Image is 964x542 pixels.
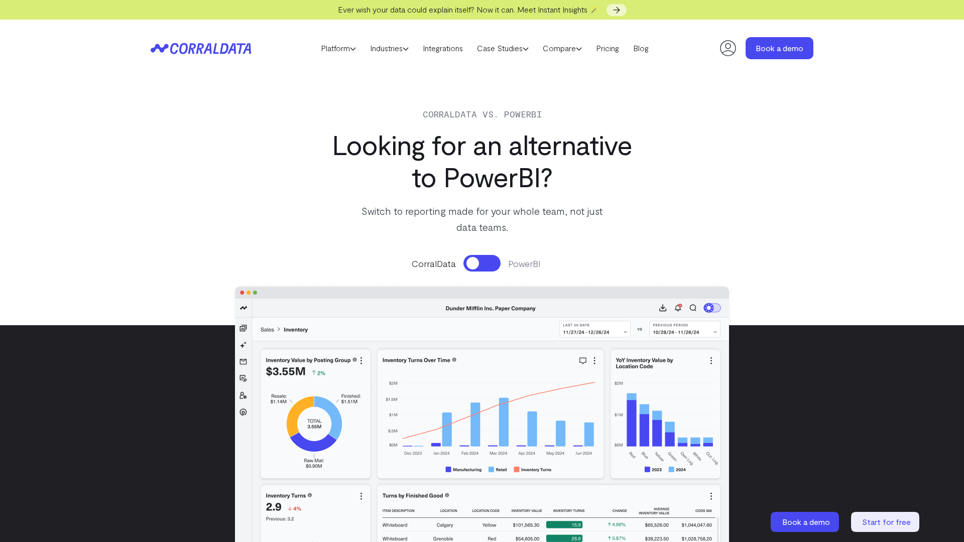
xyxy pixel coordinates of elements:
[396,257,456,270] span: CorralData
[862,517,911,526] span: Start for free
[354,203,610,235] p: Switch to reporting made for your whole team, not just data teams.
[782,517,830,526] span: Book a demo
[771,512,841,532] a: Book a demo
[851,512,921,532] a: Start for free
[746,37,813,59] a: Book a demo
[626,41,656,56] a: Blog
[319,107,645,121] p: Corraldata vs. PowerBI
[319,128,645,193] h1: Looking for an alternative to PowerBI?
[508,257,568,270] span: PowerBI
[338,5,599,14] span: Ever wish your data could explain itself? Now it can. Meet Instant Insights 🪄
[314,41,363,56] a: Platform
[589,41,626,56] a: Pricing
[416,41,470,56] a: Integrations
[536,41,589,56] a: Compare
[470,41,536,56] a: Case Studies
[363,41,416,56] a: Industries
